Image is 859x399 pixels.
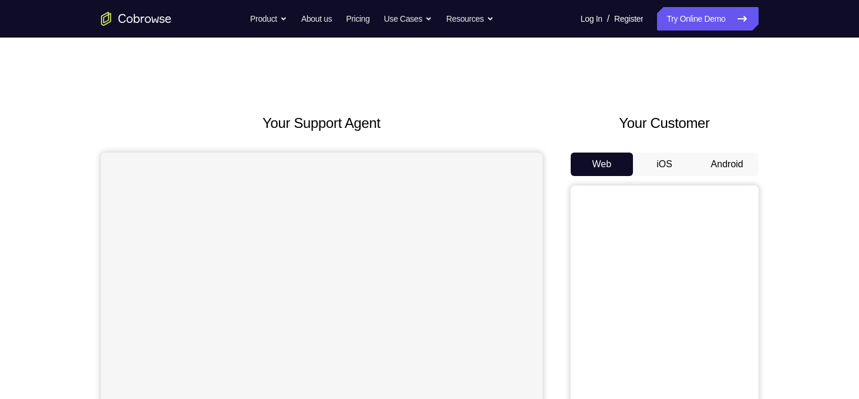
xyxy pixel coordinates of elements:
[657,7,758,31] a: Try Online Demo
[571,113,759,134] h2: Your Customer
[633,153,696,176] button: iOS
[250,7,287,31] button: Product
[571,153,634,176] button: Web
[346,7,369,31] a: Pricing
[384,7,432,31] button: Use Cases
[614,7,643,31] a: Register
[101,113,543,134] h2: Your Support Agent
[301,7,332,31] a: About us
[607,12,609,26] span: /
[101,12,171,26] a: Go to the home page
[696,153,759,176] button: Android
[581,7,602,31] a: Log In
[446,7,494,31] button: Resources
